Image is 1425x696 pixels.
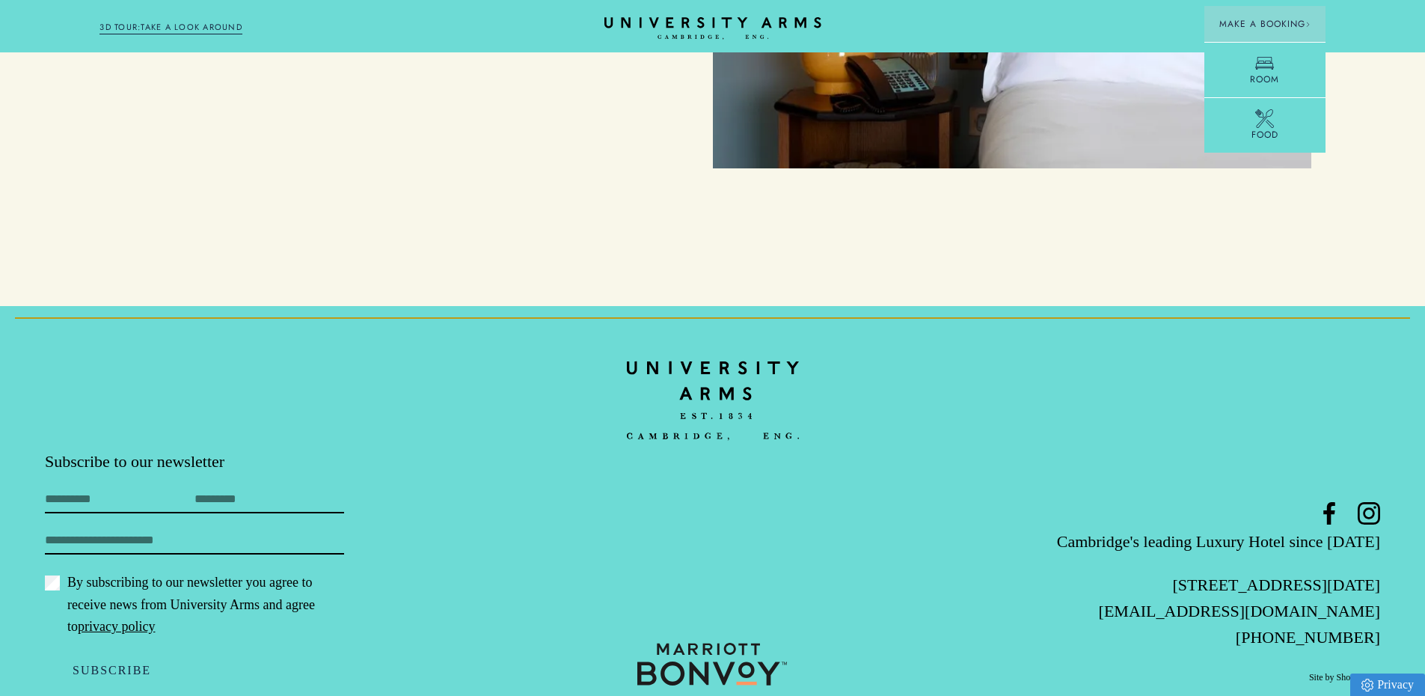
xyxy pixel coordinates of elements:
a: Home [627,351,799,451]
span: Food [1251,128,1278,141]
p: [STREET_ADDRESS][DATE] [935,572,1380,598]
a: Site by Show + Tell [1309,671,1380,684]
a: Room [1204,42,1326,97]
span: Make a Booking [1219,17,1311,31]
img: bc90c398f2f6aa16c3ede0e16ee64a97.svg [627,351,799,451]
a: Instagram [1358,502,1380,525]
a: Facebook [1318,502,1340,525]
span: Room [1250,73,1279,86]
label: By subscribing to our newsletter you agree to receive news from University Arms and agree to [45,572,344,637]
img: 0b373a9250846ddb45707c9c41e4bd95.svg [637,643,787,686]
p: Cambridge's leading Luxury Hotel since [DATE] [935,528,1380,555]
a: Privacy [1350,674,1425,696]
a: privacy policy [78,619,155,634]
a: [EMAIL_ADDRESS][DOMAIN_NAME] [1099,602,1380,620]
a: Home [604,17,821,40]
button: Make a BookingArrow icon [1204,6,1326,42]
a: Food [1204,97,1326,153]
button: Subscribe [45,655,179,686]
img: Arrow icon [1305,22,1311,27]
input: By subscribing to our newsletter you agree to receive news from University Arms and agree topriva... [45,576,60,590]
p: Subscribe to our newsletter [45,451,490,473]
a: [PHONE_NUMBER] [1236,628,1380,647]
a: 3D TOUR:TAKE A LOOK AROUND [99,21,242,34]
img: Privacy [1361,679,1373,692]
